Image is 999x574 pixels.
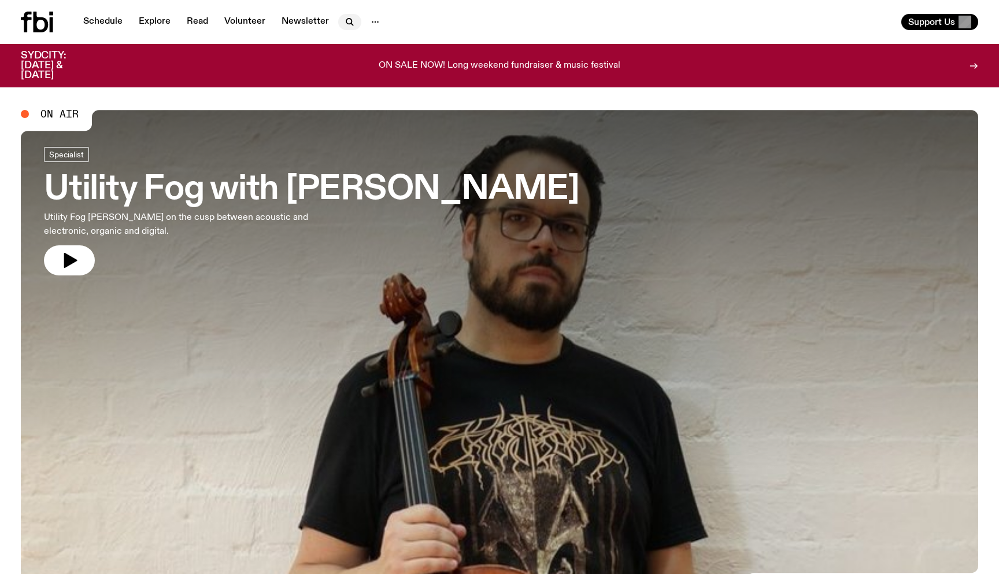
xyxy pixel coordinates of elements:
[908,17,955,27] span: Support Us
[44,211,340,238] p: Utility Fog [PERSON_NAME] on the cusp between acoustic and electronic, organic and digital.
[275,14,336,30] a: Newsletter
[49,150,84,159] span: Specialist
[132,14,177,30] a: Explore
[44,147,579,275] a: Utility Fog with [PERSON_NAME]Utility Fog [PERSON_NAME] on the cusp between acoustic and electron...
[379,61,620,71] p: ON SALE NOW! Long weekend fundraiser & music festival
[217,14,272,30] a: Volunteer
[44,147,89,162] a: Specialist
[21,51,95,80] h3: SYDCITY: [DATE] & [DATE]
[40,109,79,119] span: On Air
[180,14,215,30] a: Read
[901,14,978,30] button: Support Us
[44,174,579,206] h3: Utility Fog with [PERSON_NAME]
[76,14,129,30] a: Schedule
